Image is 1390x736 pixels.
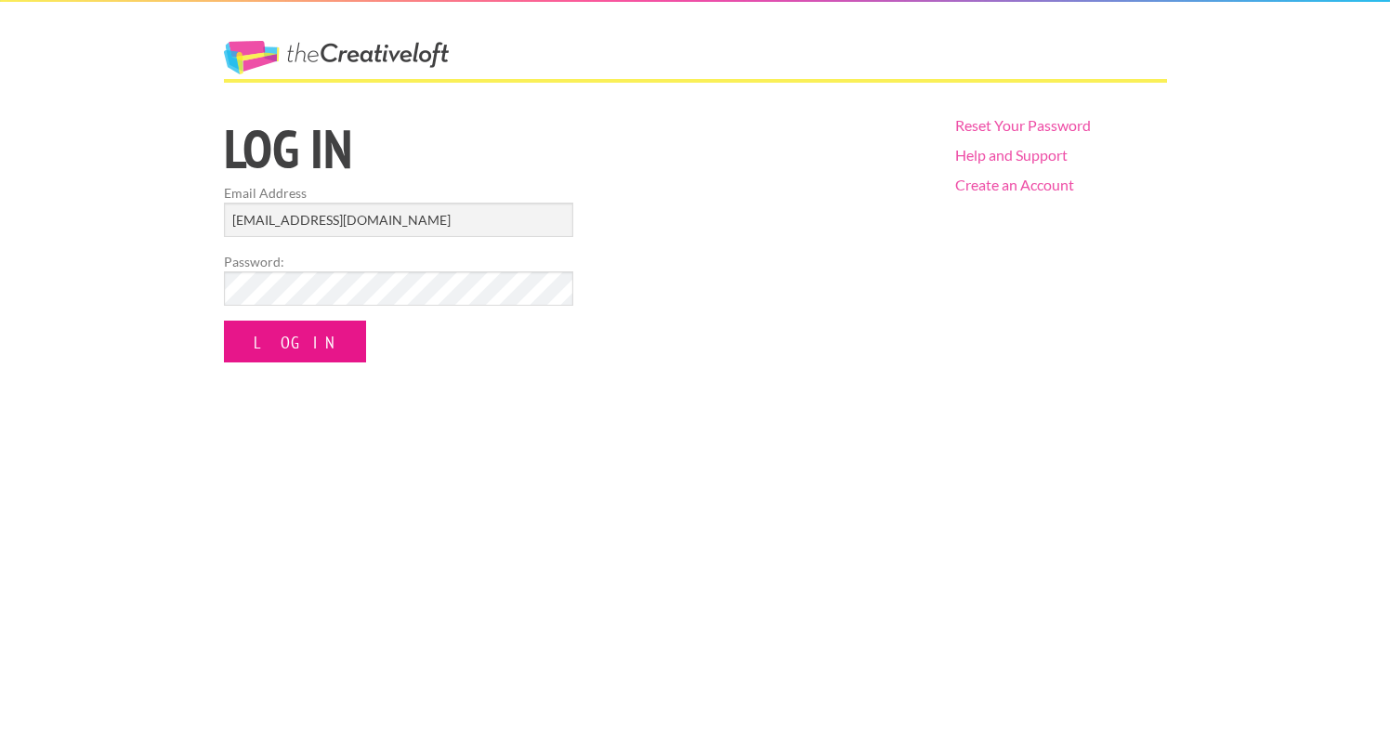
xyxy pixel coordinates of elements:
input: Log In [224,321,366,362]
a: Help and Support [955,146,1068,164]
a: The Creative Loft [224,41,449,74]
label: Email Address [224,183,573,203]
label: Password: [224,252,573,271]
a: Create an Account [955,176,1074,193]
a: Reset Your Password [955,116,1091,134]
h1: Log in [224,122,924,176]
